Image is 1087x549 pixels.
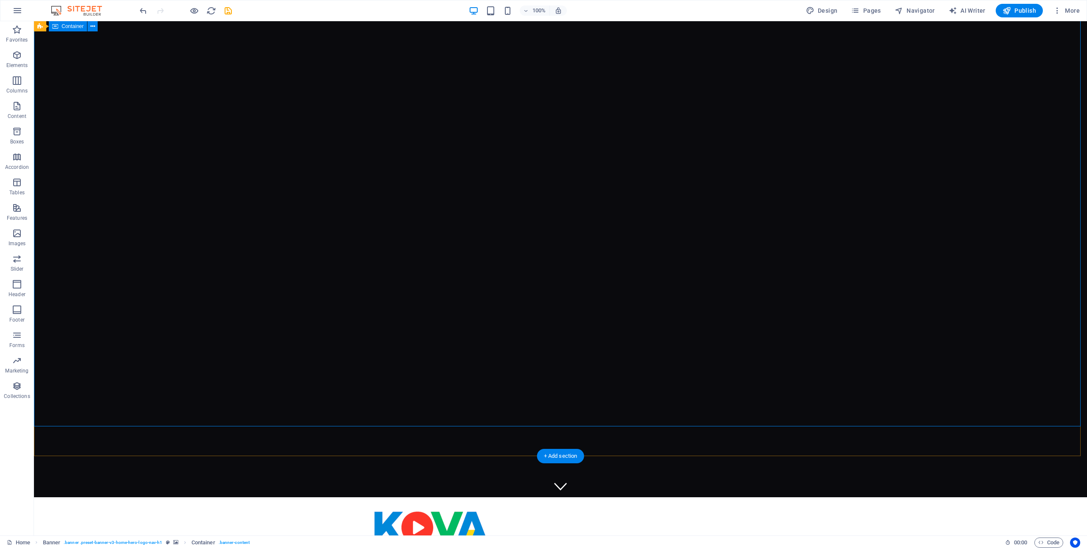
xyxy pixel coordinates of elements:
[1003,6,1036,15] span: Publish
[166,540,170,545] i: This element is a customizable preset
[219,538,250,548] span: . banner-content
[532,6,546,16] h6: 100%
[49,6,113,16] img: Editor Logo
[173,540,178,545] i: This element contains a background
[6,62,28,69] p: Elements
[949,6,986,15] span: AI Writer
[223,6,233,16] i: Save (Ctrl+S)
[996,4,1043,17] button: Publish
[8,240,26,247] p: Images
[806,6,838,15] span: Design
[851,6,881,15] span: Pages
[945,4,989,17] button: AI Writer
[803,4,841,17] button: Design
[11,266,24,272] p: Slider
[895,6,935,15] span: Navigator
[206,6,216,16] button: reload
[9,342,25,349] p: Forms
[9,189,25,196] p: Tables
[5,164,29,171] p: Accordion
[9,317,25,323] p: Footer
[138,6,148,16] button: undo
[191,538,215,548] span: Click to select. Double-click to edit
[4,393,30,400] p: Collections
[555,7,562,14] i: On resize automatically adjust zoom level to fit chosen device.
[1050,4,1083,17] button: More
[5,367,28,374] p: Marketing
[848,4,884,17] button: Pages
[7,538,30,548] a: Click to cancel selection. Double-click to open Pages
[223,6,233,16] button: save
[8,291,25,298] p: Header
[43,538,250,548] nav: breadcrumb
[8,113,26,120] p: Content
[206,6,216,16] i: Reload page
[1070,538,1080,548] button: Usercentrics
[1020,539,1021,546] span: :
[891,4,938,17] button: Navigator
[1005,538,1028,548] h6: Session time
[7,215,27,221] p: Features
[43,538,61,548] span: Click to select. Double-click to edit
[138,6,148,16] i: Undo: Delete elements (Ctrl+Z)
[10,138,24,145] p: Boxes
[1053,6,1080,15] span: More
[1034,538,1063,548] button: Code
[1038,538,1059,548] span: Code
[62,24,84,29] span: Container
[537,449,584,463] div: + Add section
[6,87,28,94] p: Columns
[1014,538,1027,548] span: 00 00
[520,6,550,16] button: 100%
[803,4,841,17] div: Design (Ctrl+Alt+Y)
[64,538,162,548] span: . banner .preset-banner-v3-home-hero-logo-nav-h1
[6,36,28,43] p: Favorites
